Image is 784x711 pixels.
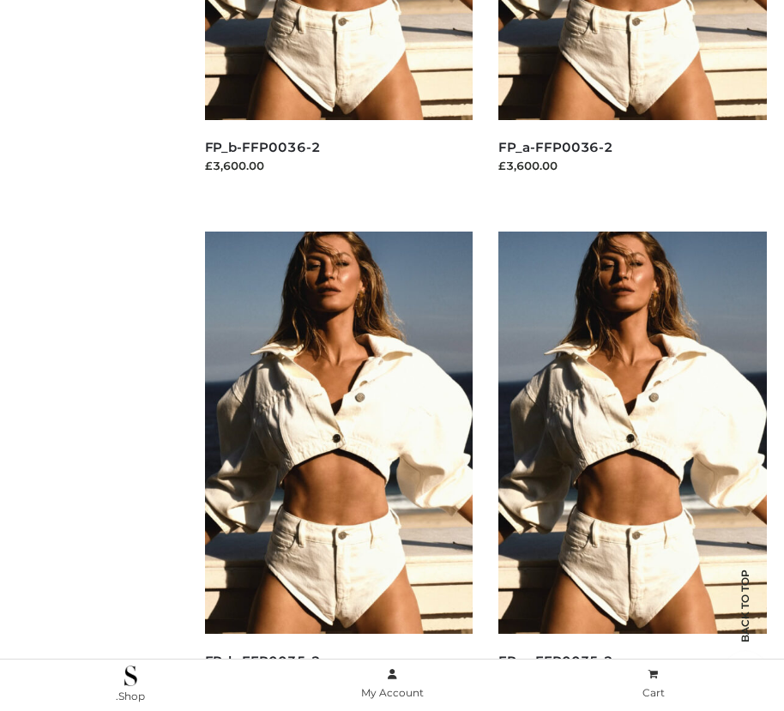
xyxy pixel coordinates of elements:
span: My Account [361,686,424,699]
a: FP_b-FFP0036-2 [205,139,321,155]
div: £3,600.00 [205,157,473,174]
span: Cart [642,686,665,699]
a: My Account [262,665,523,703]
a: FP_b-FFP0035-2 [205,653,321,669]
span: .Shop [116,690,145,702]
div: £3,600.00 [498,157,767,174]
a: FP_a-FFP0035-2 [498,653,613,669]
img: .Shop [124,666,137,686]
a: FP_a-FFP0036-2 [498,139,613,155]
span: Back to top [724,600,767,642]
a: Cart [522,665,784,703]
